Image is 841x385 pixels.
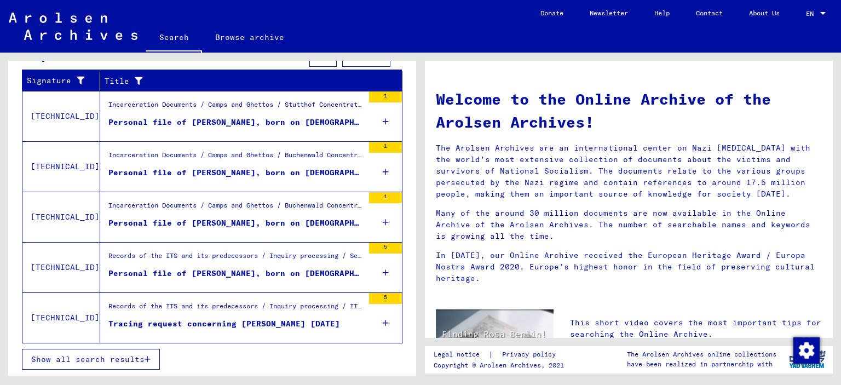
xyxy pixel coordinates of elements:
[436,208,822,242] p: Many of the around 30 million documents are now available in the Online Archive of the Arolsen Ar...
[108,251,364,266] div: Records of the ITS and its predecessors / Inquiry processing / Searching for missing persons / Tr...
[22,192,100,242] td: [TECHNICAL_ID]
[436,142,822,200] p: The Arolsen Archives are an international center on Nazi [MEDICAL_DATA] with the world’s most ext...
[108,117,364,128] div: Personal file of [PERSON_NAME], born on [DEMOGRAPHIC_DATA], born in [GEOGRAPHIC_DATA]
[108,217,364,229] div: Personal file of [PERSON_NAME], born on [DEMOGRAPHIC_DATA]
[22,141,100,192] td: [TECHNICAL_ID]
[108,167,364,179] div: Personal file of [PERSON_NAME], born on [DEMOGRAPHIC_DATA]
[163,51,227,61] span: records found
[108,301,364,317] div: Records of the ITS and its predecessors / Inquiry processing / ITS case files as of 1947 / Microf...
[787,346,828,373] img: yv_logo.png
[146,24,202,53] a: Search
[369,142,402,153] div: 1
[27,72,100,90] div: Signature
[369,243,402,254] div: 5
[493,349,569,360] a: Privacy policy
[436,309,554,373] img: video.jpg
[22,292,100,343] td: [TECHNICAL_ID]
[436,250,822,284] p: In [DATE], our Online Archive received the European Heritage Award / Europa Nostra Award 2020, Eu...
[108,100,364,115] div: Incarceration Documents / Camps and Ghettos / Stutthof Concentration Camp / Individual Documents ...
[105,76,375,87] div: Title
[27,75,86,87] div: Signature
[105,72,389,90] div: Title
[108,200,364,216] div: Incarceration Documents / Camps and Ghettos / Buchenwald Concentration Camp / Individual Document...
[793,337,820,364] img: Change consent
[434,360,569,370] p: Copyright © Arolsen Archives, 2021
[352,51,381,61] span: Filter
[202,24,297,50] a: Browse archive
[806,10,818,18] span: EN
[108,268,364,279] div: Personal file of [PERSON_NAME], born on [DEMOGRAPHIC_DATA]
[22,349,160,370] button: Show all search results
[22,91,100,141] td: [TECHNICAL_ID]
[436,88,822,134] h1: Welcome to the Online Archive of the Arolsen Archives!
[627,359,776,369] p: have been realized in partnership with
[153,51,163,61] span: 19
[570,317,822,340] p: This short video covers the most important tips for searching the Online Archive.
[627,349,776,359] p: The Arolsen Archives online collections
[369,293,402,304] div: 5
[369,192,402,203] div: 1
[9,13,137,40] img: Arolsen_neg.svg
[434,349,488,360] a: Legal notice
[108,150,364,165] div: Incarceration Documents / Camps and Ghettos / Buchenwald Concentration Camp / Individual Document...
[369,91,402,102] div: 1
[22,242,100,292] td: [TECHNICAL_ID]
[434,349,569,360] div: |
[31,354,145,364] span: Show all search results
[108,318,340,330] div: Tracing request concerning [PERSON_NAME] [DATE]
